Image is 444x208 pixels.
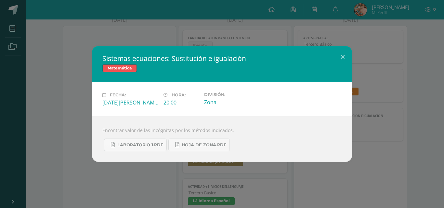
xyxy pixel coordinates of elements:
[163,99,199,106] div: 20:00
[333,46,352,68] button: Close (Esc)
[204,99,260,106] div: Zona
[168,139,230,151] a: Hoja de zona.pdf
[204,92,260,97] label: División:
[102,64,137,72] span: Matemática
[102,99,158,106] div: [DATE][PERSON_NAME]
[102,54,342,63] h2: Sistemas ecuaciones: Sustitución e igualación
[104,139,167,151] a: Laboratorio 1.pdf
[182,142,226,148] span: Hoja de zona.pdf
[172,92,186,97] span: Hora:
[117,142,163,148] span: Laboratorio 1.pdf
[110,92,126,97] span: Fecha:
[92,116,352,162] div: Encontrar valor de las incógnitas por los métodos indicados.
